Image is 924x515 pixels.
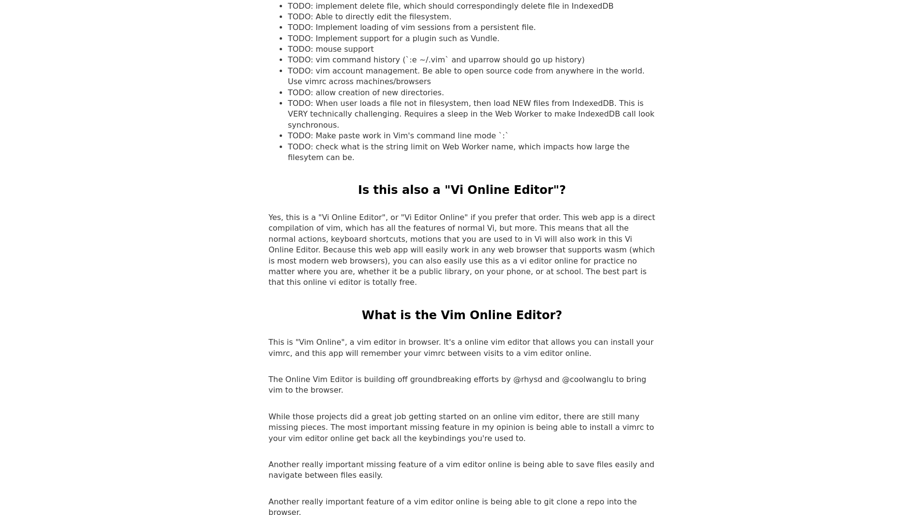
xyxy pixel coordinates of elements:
li: TODO: Able to directly edit the filesystem. [288,12,656,22]
li: TODO: Make paste work in Vim's command line mode `:` [288,131,656,141]
li: TODO: Implement support for a plugin such as Vundle. [288,33,656,44]
p: This is "Vim Online", a vim editor in browser. It's a online vim editor that allows you can insta... [268,337,656,359]
li: TODO: implement delete file, which should correspondingly delete file in IndexedDB [288,1,656,12]
p: While those projects did a great job getting started on an online vim editor, there are still man... [268,412,656,444]
li: TODO: mouse support [288,44,656,55]
li: TODO: When user loads a file not in filesystem, then load NEW files from IndexedDB. This is VERY ... [288,98,656,131]
li: TODO: vim command history (`:e ~/.vim` and uparrow should go up history) [288,55,656,65]
li: TODO: vim account management. Be able to open source code from anywhere in the world. Use vimrc a... [288,66,656,88]
li: TODO: Implement loading of vim sessions from a persistent file. [288,22,656,33]
li: TODO: allow creation of new directories. [288,88,656,98]
p: The Online Vim Editor is building off groundbreaking efforts by @rhysd and @coolwanglu to bring v... [268,374,656,396]
p: Yes, this is a "Vi Online Editor", or "Vi Editor Online" if you prefer that order. This web app i... [268,212,656,288]
h2: Is this also a "Vi Online Editor"? [358,182,566,199]
p: Another really important missing feature of a vim editor online is being able to save files easil... [268,459,656,481]
li: TODO: check what is the string limit on Web Worker name, which impacts how large the filesytem ca... [288,142,656,163]
h2: What is the Vim Online Editor? [362,308,563,324]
